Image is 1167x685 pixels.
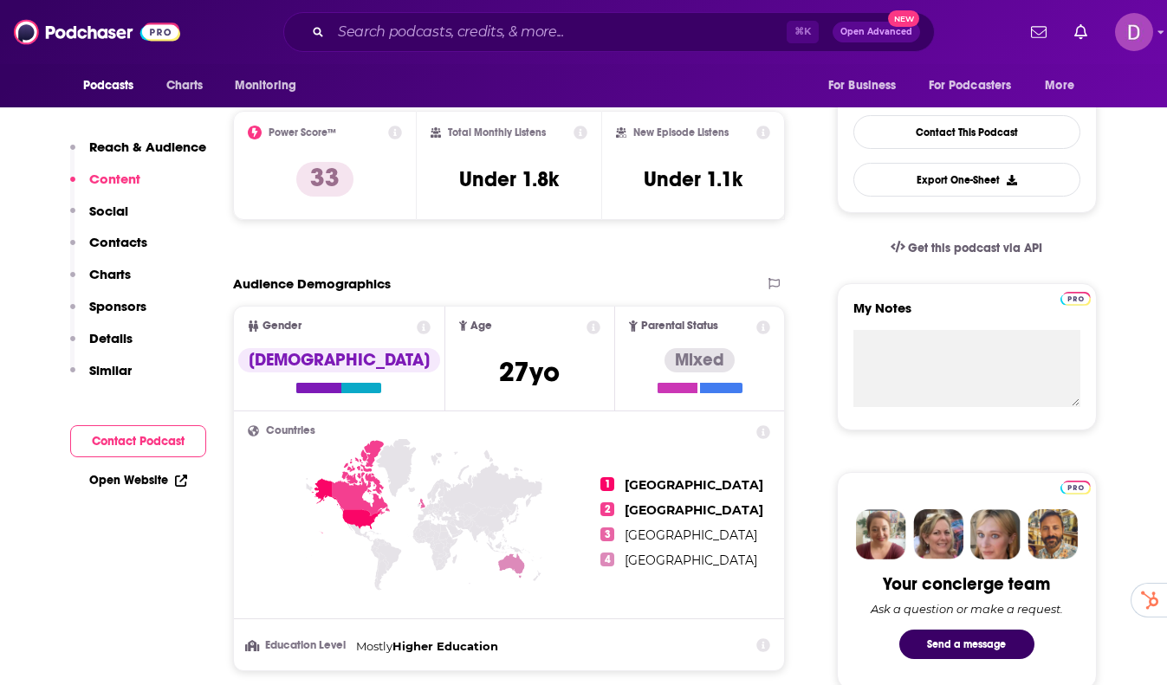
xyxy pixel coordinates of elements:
[970,509,1021,559] img: Jules Profile
[1115,13,1153,51] button: Show profile menu
[89,362,132,378] p: Similar
[633,126,729,139] h2: New Episode Listens
[888,10,919,27] span: New
[233,275,391,292] h2: Audience Demographics
[883,573,1050,595] div: Your concierge team
[283,12,935,52] div: Search podcasts, credits, & more...
[625,553,757,568] span: [GEOGRAPHIC_DATA]
[392,639,498,653] span: Higher Education
[89,203,128,219] p: Social
[70,203,128,235] button: Social
[263,320,301,332] span: Gender
[1115,13,1153,51] span: Logged in as donovan
[853,300,1080,330] label: My Notes
[70,266,131,298] button: Charts
[625,527,757,543] span: [GEOGRAPHIC_DATA]
[1060,481,1091,494] img: Podchaser Pro
[499,355,560,389] span: 27 yo
[913,509,963,559] img: Barbara Profile
[899,630,1034,659] button: Send a message
[70,139,206,171] button: Reach & Audience
[89,473,187,488] a: Open Website
[89,234,147,250] p: Contacts
[166,74,204,98] span: Charts
[856,509,906,559] img: Sydney Profile
[625,502,763,518] span: [GEOGRAPHIC_DATA]
[1060,292,1091,306] img: Podchaser Pro
[665,348,735,372] div: Mixed
[470,320,492,332] span: Age
[296,162,353,197] p: 33
[89,298,146,314] p: Sponsors
[83,74,134,98] span: Podcasts
[816,69,918,102] button: open menu
[853,163,1080,197] button: Export One-Sheet
[828,74,897,98] span: For Business
[641,320,718,332] span: Parental Status
[70,362,132,394] button: Similar
[840,28,912,36] span: Open Advanced
[331,18,787,46] input: Search podcasts, credits, & more...
[155,69,214,102] a: Charts
[871,602,1063,616] div: Ask a question or make a request.
[223,69,319,102] button: open menu
[248,640,349,651] h3: Education Level
[1067,17,1094,47] a: Show notifications dropdown
[1045,74,1074,98] span: More
[70,234,147,266] button: Contacts
[266,425,315,436] span: Countries
[1033,69,1096,102] button: open menu
[70,171,140,203] button: Content
[644,166,742,192] h3: Under 1.1k
[787,21,819,43] span: ⌘ K
[833,22,920,42] button: Open AdvancedNew
[1060,289,1091,306] a: Pro website
[238,348,440,372] div: [DEMOGRAPHIC_DATA]
[853,115,1080,149] a: Contact This Podcast
[89,171,140,187] p: Content
[448,126,546,139] h2: Total Monthly Listens
[235,74,296,98] span: Monitoring
[600,502,614,516] span: 2
[89,266,131,282] p: Charts
[14,16,180,48] img: Podchaser - Follow, Share and Rate Podcasts
[70,425,206,457] button: Contact Podcast
[625,477,763,493] span: [GEOGRAPHIC_DATA]
[269,126,336,139] h2: Power Score™
[600,527,614,541] span: 3
[70,298,146,330] button: Sponsors
[89,330,133,346] p: Details
[600,553,614,566] span: 4
[929,74,1012,98] span: For Podcasters
[1024,17,1054,47] a: Show notifications dropdown
[71,69,157,102] button: open menu
[89,139,206,155] p: Reach & Audience
[70,330,133,362] button: Details
[1060,478,1091,494] a: Pro website
[1115,13,1153,51] img: User Profile
[459,166,559,192] h3: Under 1.8k
[600,477,614,491] span: 1
[877,227,1057,269] a: Get this podcast via API
[917,69,1037,102] button: open menu
[908,241,1042,255] span: Get this podcast via API
[356,639,392,653] span: Mostly
[1028,509,1078,559] img: Jon Profile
